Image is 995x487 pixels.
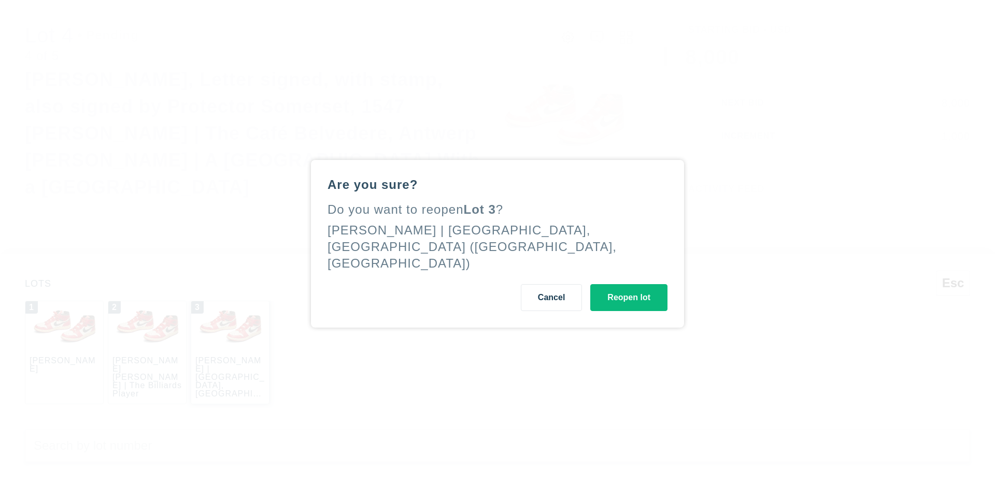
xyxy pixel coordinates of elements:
[521,284,582,311] button: Cancel
[328,176,667,193] div: Are you sure?
[328,201,667,218] div: Do you want to reopen ?
[464,202,496,216] span: Lot 3
[328,223,617,270] div: [PERSON_NAME] | [GEOGRAPHIC_DATA], [GEOGRAPHIC_DATA] ([GEOGRAPHIC_DATA], [GEOGRAPHIC_DATA])
[590,284,667,311] button: Reopen lot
